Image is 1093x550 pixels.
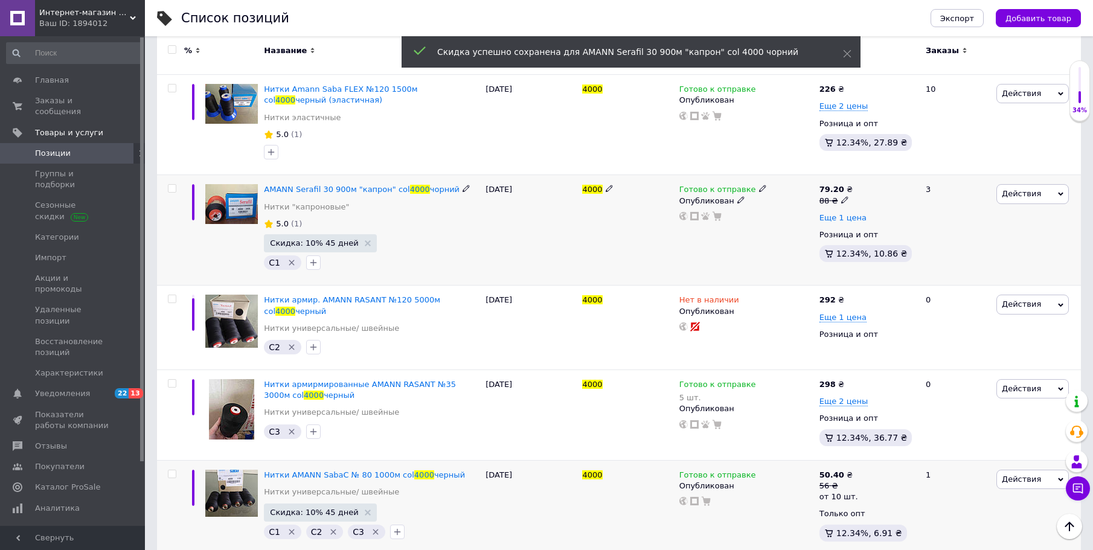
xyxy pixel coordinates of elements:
[287,527,296,537] svg: Удалить метку
[940,14,974,23] span: Экспорт
[819,101,868,111] span: Еще 2 цены
[679,306,813,317] div: Опубликован
[819,185,844,194] b: 79.20
[35,441,67,452] span: Отзывы
[482,370,579,461] div: [DATE]
[269,342,280,352] span: С2
[115,388,129,398] span: 22
[679,95,813,106] div: Опубликован
[304,391,324,400] span: 4000
[35,273,112,295] span: Акции и промокоды
[39,18,145,29] div: Ваш ID: 1894012
[482,175,579,286] div: [DATE]
[836,528,902,538] span: 12.34%, 6.91 ₴
[1066,476,1090,500] button: Чат с покупателем
[679,85,756,97] span: Готово к отправке
[679,393,756,402] div: 5 шт.
[819,413,915,424] div: Розница и опт
[264,45,307,56] span: Название
[264,295,440,315] span: Нитки армир. AMANN RASANT №120 5000м col
[264,185,409,194] span: AMANN Serafil 30 900м "капрон" col
[679,481,813,491] div: Опубликован
[819,295,844,305] div: ₴
[353,527,364,537] span: С3
[205,295,258,347] img: Нитки армир. AMANN RASANT №120 5000м col 4000 черный
[836,249,908,258] span: 12.34%, 10.86 ₴
[482,286,579,370] div: [DATE]
[679,403,813,414] div: Опубликован
[291,219,302,228] span: (1)
[1002,475,1041,484] span: Действия
[819,313,867,322] span: Еще 1 цена
[129,388,143,398] span: 13
[264,112,341,123] a: Нитки эластичные
[414,470,434,479] span: 4000
[35,252,66,263] span: Импорт
[35,482,100,493] span: Каталог ProSale
[679,295,739,308] span: Нет в наличии
[35,461,85,472] span: Покупатели
[264,380,456,400] a: Нитки армирмированные AMANN RASANT №35 3000м col4000черный
[264,185,460,194] a: AMANN Serafil 30 900м "капрон" col4000чорний
[582,380,602,389] span: 4000
[679,380,756,392] span: Готово к отправке
[35,336,112,358] span: Восстановление позиций
[679,185,756,197] span: Готово к отправке
[269,258,280,267] span: C1
[35,368,103,379] span: Характеристики
[264,470,414,479] span: Нитки AMANN SabaC № 80 1000м col
[819,118,915,129] div: Розница и опт
[819,84,844,95] div: ₴
[434,470,465,479] span: черный
[270,508,358,516] span: Скидка: 10% 45 дней
[205,470,258,517] img: Нитки AMANN SabaC № 80 1000м col 4000 черный
[819,85,836,94] b: 226
[287,427,296,436] svg: Удалить метку
[1070,106,1089,115] div: 34%
[819,196,853,206] div: 88 ₴
[264,85,417,104] a: Нитки Amann Saba FLEX №120 1500м col4000черный (эластичная)
[819,491,858,502] div: от 10 шт.
[819,229,915,240] div: Розница и опт
[35,409,112,431] span: Показатели работы компании
[819,508,915,519] div: Только опт
[679,470,756,483] span: Готово к отправке
[1002,89,1041,98] span: Действия
[205,84,258,123] img: Нитки Amann Saba FLEX №120 1500м col 4000 черный (эластичная)
[410,185,430,194] span: 4000
[819,213,867,223] span: Еще 1 цена
[819,329,915,340] div: Розница и опт
[295,95,382,104] span: черный (эластичная)
[819,380,836,389] b: 298
[270,239,358,247] span: Скидка: 10% 45 дней
[276,219,289,228] span: 5.0
[819,481,858,491] div: 56 ₴
[430,185,460,194] span: чорний
[582,85,602,94] span: 4000
[926,45,959,56] span: Заказы
[39,7,130,18] span: Интернет-магазин "Текстиль-сток"
[209,379,254,440] img: Нитки армирмированные AMANN RASANT №35 3000м col 4000 черный
[269,527,280,537] span: C1
[275,307,295,316] span: 4000
[918,75,993,175] div: 10
[35,148,71,159] span: Позиции
[287,258,296,267] svg: Удалить метку
[35,168,112,190] span: Группы и подборки
[1002,384,1041,393] span: Действия
[1002,189,1041,198] span: Действия
[35,523,112,545] span: Управление сайтом
[264,470,465,479] a: Нитки AMANN SabaC № 80 1000м col4000черный
[264,407,399,418] a: Нитки универсальные/ швейные
[269,427,280,436] span: С3
[35,503,80,514] span: Аналитика
[264,323,399,334] a: Нитки универсальные/ швейные
[836,433,908,443] span: 12.34%, 36.77 ₴
[35,75,69,86] span: Главная
[918,286,993,370] div: 0
[276,130,289,139] span: 5.0
[35,95,112,117] span: Заказы и сообщения
[35,388,90,399] span: Уведомления
[35,127,103,138] span: Товары и услуги
[931,9,984,27] button: Экспорт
